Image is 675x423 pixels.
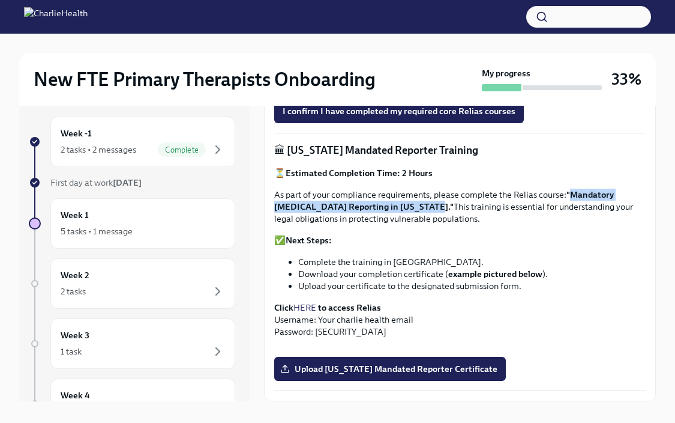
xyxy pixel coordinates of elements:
h3: 33% [611,68,641,90]
h2: New FTE Primary Therapists Onboarding [34,67,376,91]
span: First day at work [50,177,142,188]
li: Complete the training in [GEOGRAPHIC_DATA]. [298,256,646,268]
strong: example pictured below [448,269,542,279]
div: 2 tasks [61,285,86,297]
span: I confirm I have completed my required core Relias courses [283,105,515,117]
a: First day at work[DATE] [29,177,235,189]
h6: Week 4 [61,389,90,402]
a: Week 31 task [29,318,235,369]
strong: [DATE] [113,177,142,188]
div: 1 task [61,345,82,358]
img: CharlieHealth [24,7,88,26]
a: Week -12 tasks • 2 messagesComplete [29,117,235,167]
a: Week 22 tasks [29,258,235,309]
span: Complete [158,145,206,154]
p: Username: Your charlie health email Password: [SECURITY_DATA] [274,302,646,338]
p: ⏳ [274,167,646,179]
label: Upload [US_STATE] Mandated Reporter Certificate [274,357,506,381]
strong: to access Relias [318,302,381,313]
h6: Week 3 [61,329,89,342]
div: 2 tasks • 2 messages [61,144,136,156]
strong: Estimated Completion Time: 2 Hours [286,168,433,178]
h6: Week 1 [61,208,89,222]
strong: Next Steps: [286,235,332,246]
strong: My progress [482,67,530,79]
span: Upload [US_STATE] Mandated Reporter Certificate [283,363,497,375]
div: 5 tasks • 1 message [61,225,133,237]
a: HERE [293,302,316,313]
p: As part of your compliance requirements, please complete the Relias course: This training is esse... [274,189,646,225]
h6: Week 2 [61,269,89,282]
h6: Week -1 [61,127,92,140]
p: 🏛 [US_STATE] Mandated Reporter Training [274,143,646,157]
strong: Click [274,302,293,313]
a: Week 15 tasks • 1 message [29,198,235,249]
button: I confirm I have completed my required core Relias courses [274,99,524,123]
li: Download your completion certificate ( ). [298,268,646,280]
li: Upload your certificate to the designated submission form. [298,280,646,292]
p: ✅ [274,234,646,246]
